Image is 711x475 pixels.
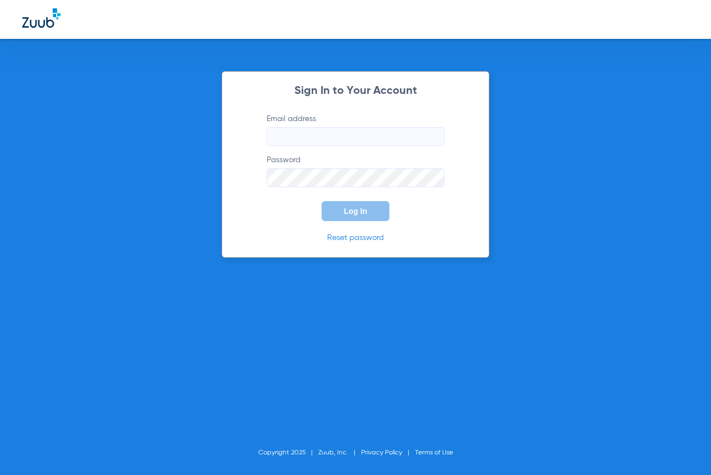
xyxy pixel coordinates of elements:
[322,201,389,221] button: Log In
[361,449,402,456] a: Privacy Policy
[267,154,444,187] label: Password
[655,422,711,475] iframe: Chat Widget
[267,127,444,146] input: Email address
[318,447,361,458] li: Zuub, Inc.
[22,8,61,28] img: Zuub Logo
[258,447,318,458] li: Copyright 2025
[267,113,444,146] label: Email address
[415,449,453,456] a: Terms of Use
[267,168,444,187] input: Password
[250,86,461,97] h2: Sign In to Your Account
[344,207,367,216] span: Log In
[327,234,384,242] a: Reset password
